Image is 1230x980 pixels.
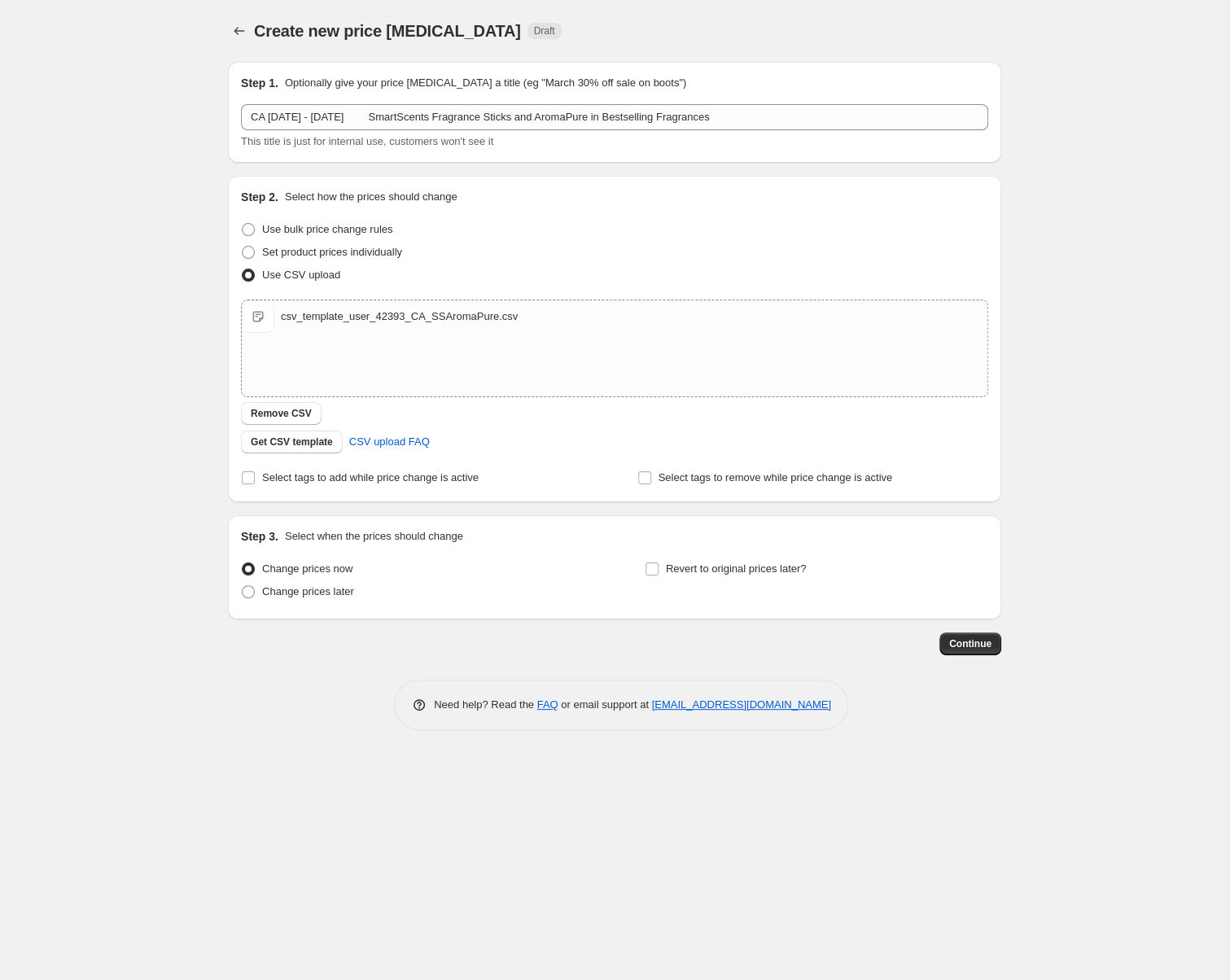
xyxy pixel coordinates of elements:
span: Get CSV template [251,435,333,448]
input: 30% off holiday sale [241,104,988,130]
p: Optionally give your price [MEDICAL_DATA] a title (eg "March 30% off sale on boots") [285,75,686,91]
p: Select when the prices should change [285,528,463,545]
button: Get CSV template [241,431,343,453]
h2: Step 3. [241,528,278,545]
h2: Step 2. [241,189,278,205]
span: CSV upload FAQ [349,434,430,450]
h2: Step 1. [241,75,278,91]
span: Continue [949,637,991,650]
span: Change prices now [262,562,352,575]
span: This title is just for internal use, customers won't see it [241,135,493,147]
p: Select how the prices should change [285,189,457,205]
span: Draft [534,24,555,37]
a: CSV upload FAQ [339,429,440,455]
a: [EMAIL_ADDRESS][DOMAIN_NAME] [652,698,831,711]
span: Change prices later [262,585,354,597]
span: Remove CSV [251,407,312,420]
span: Use bulk price change rules [262,223,392,235]
a: FAQ [537,698,558,711]
span: Use CSV upload [262,269,340,281]
button: Remove CSV [241,402,322,425]
span: Revert to original prices later? [666,562,807,575]
span: Need help? Read the [434,698,537,711]
span: Select tags to add while price change is active [262,471,479,483]
button: Price change jobs [228,20,251,42]
span: or email support at [558,698,652,711]
span: Select tags to remove while price change is active [659,471,893,483]
span: Set product prices individually [262,246,402,258]
div: csv_template_user_42393_CA_SSAromaPure.csv [281,308,518,325]
span: Create new price [MEDICAL_DATA] [254,22,521,40]
button: Continue [939,632,1001,655]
